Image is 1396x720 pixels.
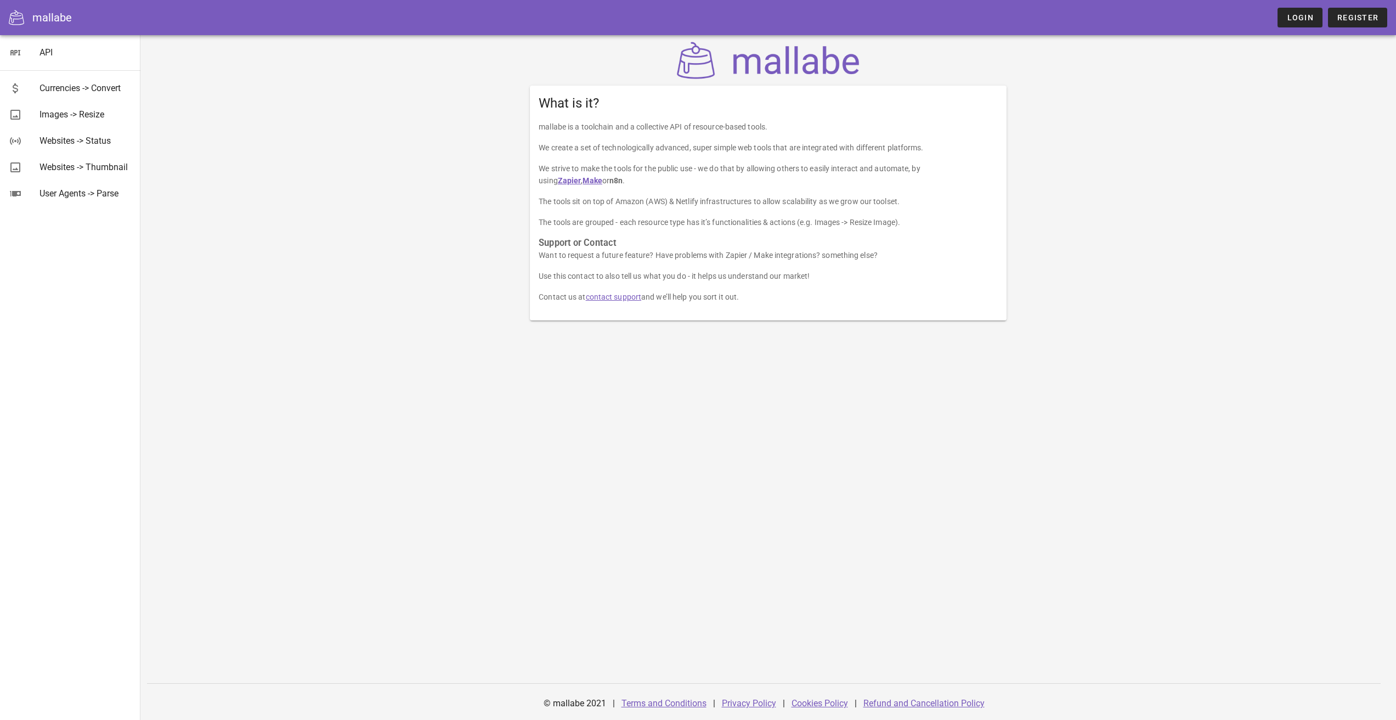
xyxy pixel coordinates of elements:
a: Privacy Policy [722,698,776,708]
a: Make [583,176,602,185]
div: Websites -> Thumbnail [39,162,132,172]
p: We create a set of technologically advanced, super simple web tools that are integrated with diff... [539,142,998,154]
p: The tools are grouped - each resource type has it’s functionalities & actions (e.g. Images -> Res... [539,216,998,228]
div: Currencies -> Convert [39,83,132,93]
a: Login [1278,8,1322,27]
a: Terms and Conditions [621,698,707,708]
a: Register [1328,8,1387,27]
div: | [855,690,857,717]
div: mallabe [32,9,72,26]
a: Refund and Cancellation Policy [863,698,985,708]
span: Login [1286,13,1314,22]
div: © mallabe 2021 [537,690,613,717]
div: API [39,47,132,58]
span: Register [1337,13,1378,22]
div: | [783,690,785,717]
div: What is it? [530,86,1007,121]
p: The tools sit on top of Amazon (AWS) & Netlify infrastructures to allow scalability as we grow ou... [539,195,998,207]
div: Images -> Resize [39,109,132,120]
div: | [713,690,715,717]
h3: Support or Contact [539,237,998,249]
p: mallabe is a toolchain and a collective API of resource-based tools. [539,121,998,133]
div: User Agents -> Parse [39,188,132,199]
p: Use this contact to also tell us what you do - it helps us understand our market! [539,270,998,282]
div: Websites -> Status [39,136,132,146]
a: Zapier [558,176,581,185]
a: Cookies Policy [792,698,848,708]
a: contact support [586,292,642,301]
p: Contact us at and we’ll help you sort it out. [539,291,998,303]
p: We strive to make the tools for the public use - we do that by allowing others to easily interact... [539,162,998,187]
p: Want to request a future feature? Have problems with Zapier / Make integrations? something else? [539,249,998,261]
strong: n8n [609,176,623,185]
img: mallabe Logo [674,42,863,79]
div: | [613,690,615,717]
